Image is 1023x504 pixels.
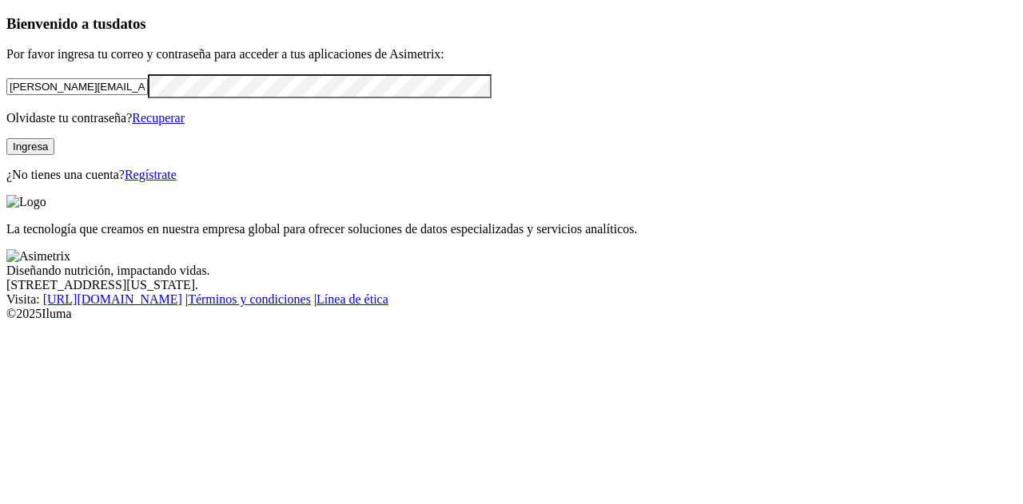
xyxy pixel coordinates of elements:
[43,292,182,306] a: [URL][DOMAIN_NAME]
[316,292,388,306] a: Línea de ética
[6,278,1017,292] div: [STREET_ADDRESS][US_STATE].
[6,15,1017,33] h3: Bienvenido a tus
[6,307,1017,321] div: © 2025 Iluma
[6,47,1017,62] p: Por favor ingresa tu correo y contraseña para acceder a tus aplicaciones de Asimetrix:
[6,138,54,155] button: Ingresa
[6,292,1017,307] div: Visita : | |
[188,292,311,306] a: Términos y condiciones
[132,111,185,125] a: Recuperar
[6,111,1017,125] p: Olvidaste tu contraseña?
[6,222,1017,236] p: La tecnología que creamos en nuestra empresa global para ofrecer soluciones de datos especializad...
[6,249,70,264] img: Asimetrix
[6,264,1017,278] div: Diseñando nutrición, impactando vidas.
[6,195,46,209] img: Logo
[112,15,146,32] span: datos
[6,168,1017,182] p: ¿No tienes una cuenta?
[6,78,148,95] input: Tu correo
[125,168,177,181] a: Regístrate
